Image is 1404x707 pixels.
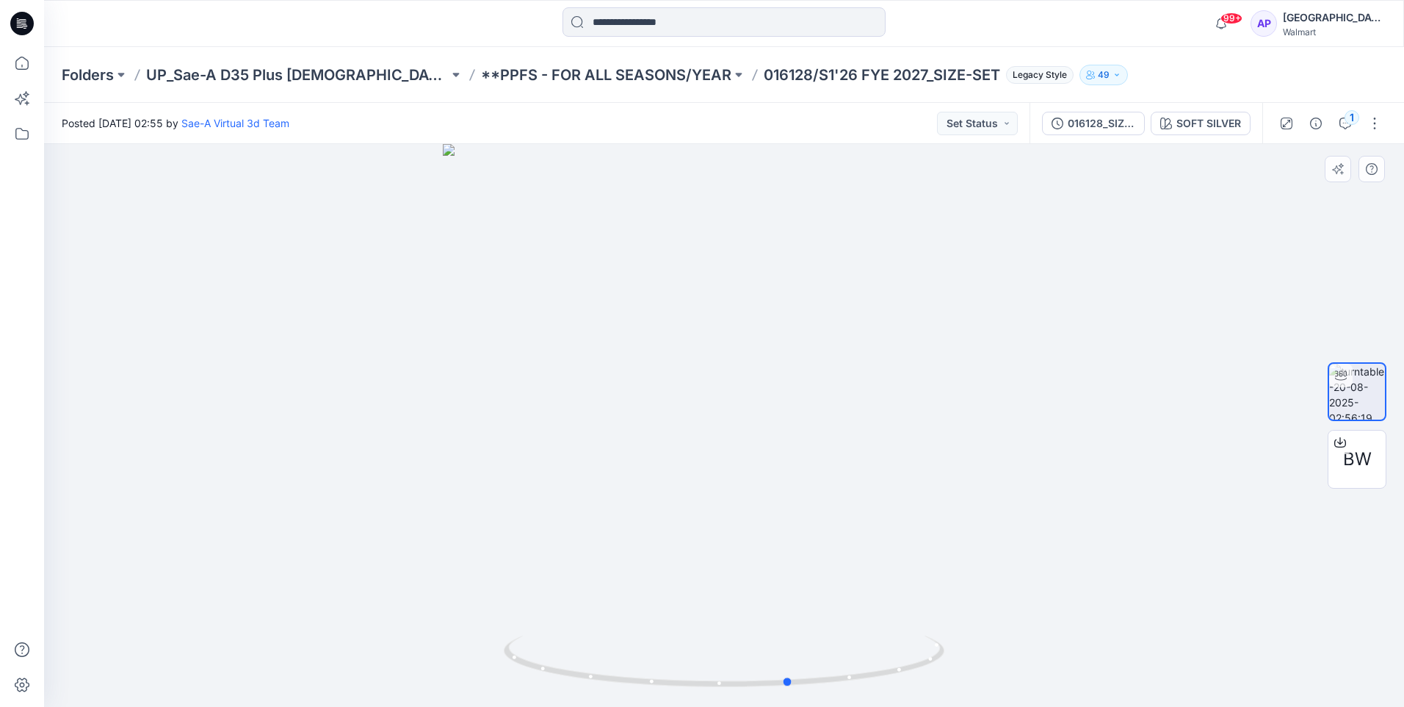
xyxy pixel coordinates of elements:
button: Legacy Style [1000,65,1074,85]
a: Folders [62,65,114,85]
div: [GEOGRAPHIC_DATA] [1283,9,1386,26]
span: BW [1343,446,1372,473]
div: Walmart [1283,26,1386,37]
div: SOFT SILVER [1176,115,1241,132]
div: 016128_SIZE SET_REV_LS SQUARE NECK TOP [1068,115,1135,132]
button: 49 [1079,65,1128,85]
div: AP [1251,10,1277,37]
div: 1 [1345,110,1359,125]
a: UP_Sae-A D35 Plus [DEMOGRAPHIC_DATA] Top [146,65,449,85]
span: 99+ [1220,12,1242,24]
span: Legacy Style [1006,66,1074,84]
a: Sae-A Virtual 3d Team [181,117,289,129]
button: 016128_SIZE SET_REV_LS SQUARE NECK TOP [1042,112,1145,135]
p: 016128/S1'26 FYE 2027_SIZE-SET [764,65,1000,85]
img: turntable-20-08-2025-02:56:19 [1329,364,1385,420]
button: SOFT SILVER [1151,112,1251,135]
p: 49 [1098,67,1110,83]
button: 1 [1334,112,1357,135]
span: Posted [DATE] 02:55 by [62,115,289,131]
a: **PPFS - FOR ALL SEASONS/YEAR [481,65,731,85]
button: Details [1304,112,1328,135]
